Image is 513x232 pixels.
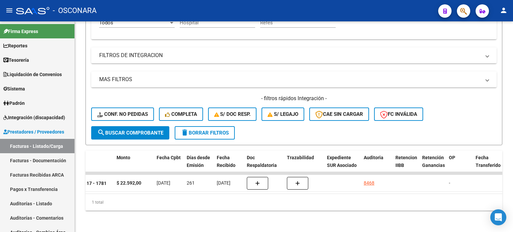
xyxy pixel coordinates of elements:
[187,180,195,186] span: 261
[3,42,27,49] span: Reportes
[380,111,417,117] span: FC Inválida
[327,155,357,168] span: Expediente SUR Asociado
[208,107,257,121] button: S/ Doc Resp.
[361,151,393,180] datatable-header-cell: Auditoria
[99,52,481,59] mat-panel-title: FILTROS DE INTEGRACION
[449,180,450,186] span: -
[5,6,13,14] mat-icon: menu
[287,155,314,160] span: Trazabilidad
[157,155,181,160] span: Fecha Cpbt
[3,71,62,78] span: Liquidación de Convenios
[97,111,148,117] span: Conf. no pedidas
[247,155,277,168] span: Doc Respaldatoria
[446,151,473,180] datatable-header-cell: OP
[3,56,29,64] span: Tesorería
[181,130,229,136] span: Borrar Filtros
[500,6,508,14] mat-icon: person
[3,114,65,121] span: Integración (discapacidad)
[419,151,446,180] datatable-header-cell: Retención Ganancias
[3,85,25,92] span: Sistema
[262,107,304,121] button: S/ legajo
[449,155,455,160] span: OP
[476,155,501,168] span: Fecha Transferido
[91,71,497,87] mat-expansion-panel-header: MAS FILTROS
[165,111,197,117] span: Completa
[364,179,374,187] div: 8468
[157,180,170,186] span: [DATE]
[284,151,324,180] datatable-header-cell: Trazabilidad
[181,129,189,137] mat-icon: delete
[91,95,497,102] h4: - filtros rápidos Integración -
[91,47,497,63] mat-expansion-panel-header: FILTROS DE INTEGRACION
[184,151,214,180] datatable-header-cell: Días desde Emisión
[3,99,25,107] span: Padrón
[97,129,105,137] mat-icon: search
[217,155,235,168] span: Fecha Recibido
[422,155,445,168] span: Retención Ganancias
[187,155,210,168] span: Días desde Emisión
[53,3,97,18] span: - OSCONARA
[175,126,235,140] button: Borrar Filtros
[3,28,38,35] span: Firma Express
[99,20,113,26] span: Todos
[159,107,203,121] button: Completa
[473,151,510,180] datatable-header-cell: Fecha Transferido
[117,155,130,160] span: Monto
[490,209,506,225] div: Open Intercom Messenger
[97,130,163,136] span: Buscar Comprobante
[99,76,481,83] mat-panel-title: MAS FILTROS
[117,180,141,186] strong: $ 22.592,00
[85,194,502,211] div: 1 total
[374,107,423,121] button: FC Inválida
[309,107,369,121] button: CAE SIN CARGAR
[395,155,417,168] span: Retencion IIBB
[217,180,230,186] span: [DATE]
[268,111,298,117] span: S/ legajo
[315,111,363,117] span: CAE SIN CARGAR
[114,151,154,180] datatable-header-cell: Monto
[214,151,244,180] datatable-header-cell: Fecha Recibido
[244,151,284,180] datatable-header-cell: Doc Respaldatoria
[3,128,64,136] span: Prestadores / Proveedores
[393,151,419,180] datatable-header-cell: Retencion IIBB
[154,151,184,180] datatable-header-cell: Fecha Cpbt
[364,155,383,160] span: Auditoria
[91,107,154,121] button: Conf. no pedidas
[91,126,169,140] button: Buscar Comprobante
[214,111,251,117] span: S/ Doc Resp.
[324,151,361,180] datatable-header-cell: Expediente SUR Asociado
